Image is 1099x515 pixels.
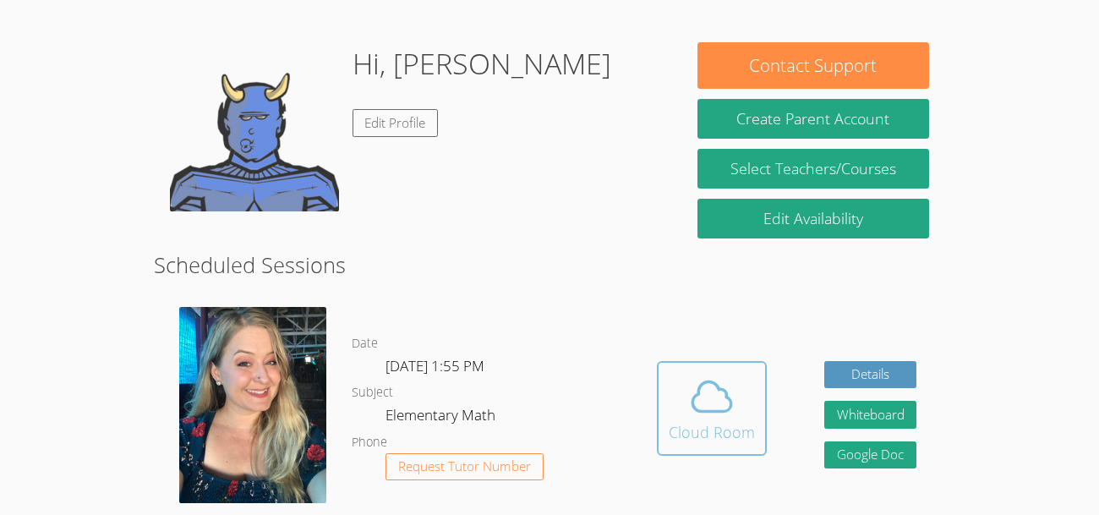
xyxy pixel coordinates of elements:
span: [DATE] 1:55 PM [385,356,484,375]
dt: Subject [352,382,393,403]
dt: Date [352,333,378,354]
a: Google Doc [824,441,917,469]
dd: Elementary Math [385,403,499,432]
img: avatar.png [179,307,326,503]
button: Cloud Room [657,361,767,456]
button: Create Parent Account [697,99,930,139]
a: Edit Availability [697,199,930,238]
span: Request Tutor Number [398,460,531,473]
dt: Phone [352,432,387,453]
a: Edit Profile [353,109,439,137]
a: Select Teachers/Courses [697,149,930,189]
a: Details [824,361,917,389]
button: Request Tutor Number [385,453,544,481]
h2: Scheduled Sessions [154,249,945,281]
div: Cloud Room [669,420,755,444]
button: Contact Support [697,42,930,89]
h1: Hi, [PERSON_NAME] [353,42,611,85]
button: Whiteboard [824,401,917,429]
img: default.png [170,42,339,211]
